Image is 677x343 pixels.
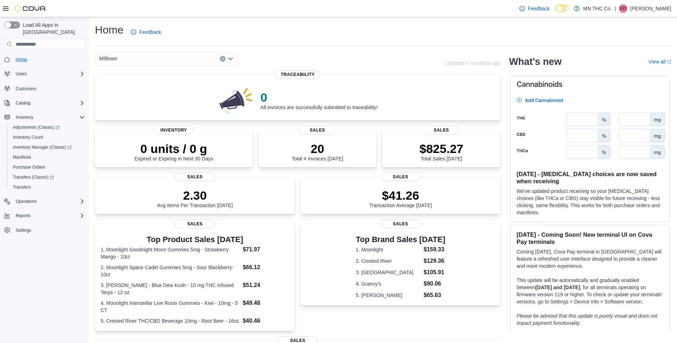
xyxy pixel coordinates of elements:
p: 20 [292,142,343,156]
h3: [DATE] - [MEDICAL_DATA] choices are now saved when receiving [516,170,664,185]
div: Emma Docken [619,4,627,13]
button: Clear input [220,56,226,62]
span: Sales [175,220,215,228]
span: Sales [424,126,459,134]
div: Total Sales [DATE] [419,142,463,162]
span: Inventory Manager (Classic) [13,144,72,150]
p: This update will be automatically and gradually enabled between , for all terminals operating on ... [516,277,664,305]
button: Users [1,69,88,79]
a: Settings [13,226,34,235]
dd: $71.97 [243,245,289,254]
span: Home [16,57,27,62]
p: MN THC Co. [583,4,612,13]
dt: 3. [PERSON_NAME] - Blue Dew Kush - 10 mg THC Infused Terps - 12 oz [101,282,240,296]
img: 0 [218,86,255,114]
button: Open list of options [228,56,233,62]
a: Home [13,55,30,64]
button: Transfers [7,182,88,192]
a: Inventory Manager (Classic) [7,142,88,152]
button: Users [13,70,30,78]
dt: 1. Moonlight Goodnight Moon Gummies 5mg - Strawberry Mango - 10ct [101,246,240,260]
span: Inventory [13,113,85,122]
dd: $159.33 [424,245,445,254]
strong: [DATE] and [DATE] [535,285,580,290]
button: Reports [13,211,34,220]
span: Adjustments (Classic) [13,124,60,130]
a: Inventory Manager (Classic) [10,143,75,152]
span: Feedback [139,29,161,36]
span: Purchase Orders [10,163,85,171]
dd: $65.63 [424,291,445,300]
h3: Top Brand Sales [DATE] [356,235,445,244]
dt: 4. Moonlight Interstellar Live Rosin Gummies - Kiwi - 10mg - 5 CT [101,300,240,314]
span: Sales [380,173,420,181]
a: Inventory Count [10,133,46,142]
span: Manifests [13,154,31,160]
button: Customers [1,83,88,93]
span: Transfers (Classic) [10,173,85,181]
span: Settings [16,227,31,233]
dt: 2. Crested River [356,257,421,265]
a: Customers [13,85,39,93]
h3: [DATE] - Coming Soon! New terminal UI on Cova Pay terminals [516,231,664,245]
input: Dark Mode [555,5,570,12]
dt: 5. Crested River THC/CBD Beverage 10mg - Root Beer - 16oz [101,317,240,324]
dt: 4. Granny's [356,280,421,287]
span: Home [13,55,85,64]
span: Transfers [13,184,31,190]
img: Cova [14,5,46,12]
a: Purchase Orders [10,163,48,171]
span: Inventory Manager (Classic) [10,143,85,152]
p: Coming [DATE], Cova Pay terminal in [GEOGRAPHIC_DATA] will feature a refreshed user interface des... [516,248,664,270]
dt: 1. Moonlight [356,246,421,253]
h3: Top Product Sales [DATE] [101,235,289,244]
button: Operations [13,197,40,206]
dd: $49.48 [243,299,289,307]
span: Sales [380,220,420,228]
span: Catalog [13,99,85,107]
span: Sales [300,126,335,134]
svg: External link [667,60,671,64]
button: Manifests [7,152,88,162]
dd: $129.36 [424,257,445,265]
span: Catalog [16,100,30,106]
button: Inventory [13,113,36,122]
span: Customers [16,86,36,92]
div: Expired or Expiring in Next 30 Days [134,142,213,162]
p: We've updated product receiving so your [MEDICAL_DATA] choices (like THCa or CBG) stay visible fo... [516,188,664,216]
dt: 5. [PERSON_NAME] [356,292,421,299]
p: 0 units / 0 g [134,142,213,156]
div: All invoices are successfully submitted to traceability! [261,90,378,110]
h2: What's new [509,56,561,67]
a: Transfers (Classic) [10,173,57,181]
span: Operations [13,197,85,206]
button: Home [1,54,88,65]
button: Purchase Orders [7,162,88,172]
a: Manifests [10,153,34,162]
p: $41.26 [369,188,432,203]
button: Operations [1,196,88,206]
p: 0 [261,90,378,104]
span: Customers [13,84,85,93]
span: Settings [13,226,85,235]
dt: 2. Moonlight Space Cadet Gummies 5mg - Sour Blackberry- 10ct [101,264,240,278]
p: $825.27 [419,142,463,156]
dt: 3. [GEOGRAPHIC_DATA] [356,269,421,276]
button: Inventory [1,112,88,122]
span: Inventory [154,126,194,134]
div: Total # Invoices [DATE] [292,142,343,162]
span: Users [16,71,27,77]
button: Reports [1,211,88,221]
span: Users [13,70,85,78]
dd: $90.06 [424,280,445,288]
button: Catalog [1,98,88,108]
nav: Complex example [4,51,85,254]
span: Inventory Count [10,133,85,142]
h1: Home [95,23,123,37]
a: Transfers (Classic) [7,172,88,182]
button: Inventory Count [7,132,88,142]
span: Purchase Orders [13,164,45,170]
span: Adjustments (Classic) [10,123,85,132]
span: Inventory [16,114,33,120]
